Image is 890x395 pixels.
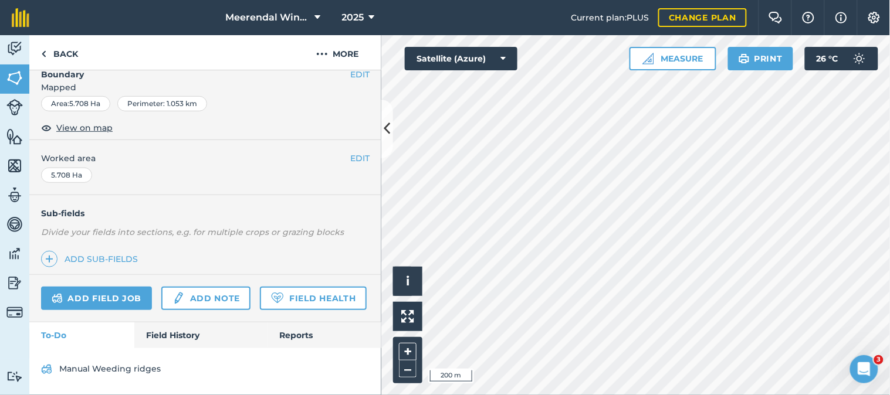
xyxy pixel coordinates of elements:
img: svg+xml;base64,PHN2ZyB4bWxucz0iaHR0cDovL3d3dy53My5vcmcvMjAwMC9zdmciIHdpZHRoPSIxNCIgaGVpZ2h0PSIyNC... [45,252,53,266]
a: Field History [134,322,268,348]
a: Add field job [41,287,152,310]
a: Back [29,35,90,70]
span: Meerendal Wine Estate [226,11,310,25]
a: Field Health [260,287,366,310]
a: Change plan [658,8,747,27]
button: i [393,267,422,296]
img: A question mark icon [801,12,815,23]
button: Print [728,47,794,70]
img: svg+xml;base64,PHN2ZyB4bWxucz0iaHR0cDovL3d3dy53My5vcmcvMjAwMC9zdmciIHdpZHRoPSIxNyIgaGVpZ2h0PSIxNy... [835,11,847,25]
button: EDIT [350,68,370,81]
img: svg+xml;base64,PHN2ZyB4bWxucz0iaHR0cDovL3d3dy53My5vcmcvMjAwMC9zdmciIHdpZHRoPSIxOSIgaGVpZ2h0PSIyNC... [739,52,750,66]
img: svg+xml;base64,PHN2ZyB4bWxucz0iaHR0cDovL3d3dy53My5vcmcvMjAwMC9zdmciIHdpZHRoPSI1NiIgaGVpZ2h0PSI2MC... [6,128,23,145]
button: Measure [630,47,716,70]
div: Area : 5.708 Ha [41,96,110,111]
span: Mapped [29,81,381,94]
span: 2025 [342,11,364,25]
a: Manual Weeding ridges [41,360,370,379]
img: svg+xml;base64,PD94bWwgdmVyc2lvbj0iMS4wIiBlbmNvZGluZz0idXRmLTgiPz4KPCEtLSBHZW5lcmF0b3I6IEFkb2JlIE... [6,371,23,382]
a: Add sub-fields [41,251,143,267]
img: svg+xml;base64,PD94bWwgdmVyc2lvbj0iMS4wIiBlbmNvZGluZz0idXRmLTgiPz4KPCEtLSBHZW5lcmF0b3I6IEFkb2JlIE... [6,216,23,233]
img: Two speech bubbles overlapping with the left bubble in the forefront [769,12,783,23]
img: Ruler icon [642,53,654,64]
img: svg+xml;base64,PD94bWwgdmVyc2lvbj0iMS4wIiBlbmNvZGluZz0idXRmLTgiPz4KPCEtLSBHZW5lcmF0b3I6IEFkb2JlIE... [41,362,52,376]
img: svg+xml;base64,PD94bWwgdmVyc2lvbj0iMS4wIiBlbmNvZGluZz0idXRmLTgiPz4KPCEtLSBHZW5lcmF0b3I6IEFkb2JlIE... [6,186,23,204]
a: To-Do [29,322,134,348]
img: svg+xml;base64,PD94bWwgdmVyc2lvbj0iMS4wIiBlbmNvZGluZz0idXRmLTgiPz4KPCEtLSBHZW5lcmF0b3I6IEFkb2JlIE... [6,40,23,57]
span: 26 ° C [817,47,838,70]
a: Add note [161,287,251,310]
button: Satellite (Azure) [405,47,517,70]
button: More [293,35,381,70]
img: svg+xml;base64,PD94bWwgdmVyc2lvbj0iMS4wIiBlbmNvZGluZz0idXRmLTgiPz4KPCEtLSBHZW5lcmF0b3I6IEFkb2JlIE... [6,99,23,115]
img: svg+xml;base64,PD94bWwgdmVyc2lvbj0iMS4wIiBlbmNvZGluZz0idXRmLTgiPz4KPCEtLSBHZW5lcmF0b3I6IEFkb2JlIE... [6,245,23,263]
img: svg+xml;base64,PD94bWwgdmVyc2lvbj0iMS4wIiBlbmNvZGluZz0idXRmLTgiPz4KPCEtLSBHZW5lcmF0b3I6IEFkb2JlIE... [6,304,23,321]
img: svg+xml;base64,PHN2ZyB4bWxucz0iaHR0cDovL3d3dy53My5vcmcvMjAwMC9zdmciIHdpZHRoPSIxOCIgaGVpZ2h0PSIyNC... [41,121,52,135]
div: Perimeter : 1.053 km [117,96,207,111]
img: A cog icon [867,12,881,23]
img: svg+xml;base64,PHN2ZyB4bWxucz0iaHR0cDovL3d3dy53My5vcmcvMjAwMC9zdmciIHdpZHRoPSI1NiIgaGVpZ2h0PSI2MC... [6,157,23,175]
span: Current plan : PLUS [571,11,649,24]
button: + [399,343,417,360]
img: svg+xml;base64,PD94bWwgdmVyc2lvbj0iMS4wIiBlbmNvZGluZz0idXRmLTgiPz4KPCEtLSBHZW5lcmF0b3I6IEFkb2JlIE... [6,274,23,292]
iframe: Intercom live chat [850,355,878,383]
img: svg+xml;base64,PD94bWwgdmVyc2lvbj0iMS4wIiBlbmNvZGluZz0idXRmLTgiPz4KPCEtLSBHZW5lcmF0b3I6IEFkb2JlIE... [52,291,63,305]
h4: Sub-fields [29,207,381,220]
a: Reports [268,322,381,348]
img: svg+xml;base64,PHN2ZyB4bWxucz0iaHR0cDovL3d3dy53My5vcmcvMjAwMC9zdmciIHdpZHRoPSI5IiBoZWlnaHQ9IjI0Ii... [41,47,46,61]
span: View on map [56,121,113,134]
span: 3 [874,355,884,365]
button: – [399,360,417,377]
em: Divide your fields into sections, e.g. for multiple crops or grazing blocks [41,227,344,237]
img: svg+xml;base64,PD94bWwgdmVyc2lvbj0iMS4wIiBlbmNvZGluZz0idXRmLTgiPz4KPCEtLSBHZW5lcmF0b3I6IEFkb2JlIE... [848,47,871,70]
img: Four arrows, one pointing top left, one top right, one bottom right and the last bottom left [401,310,414,323]
img: svg+xml;base64,PD94bWwgdmVyc2lvbj0iMS4wIiBlbmNvZGluZz0idXRmLTgiPz4KPCEtLSBHZW5lcmF0b3I6IEFkb2JlIE... [172,291,185,305]
img: fieldmargin Logo [12,8,29,27]
img: svg+xml;base64,PHN2ZyB4bWxucz0iaHR0cDovL3d3dy53My5vcmcvMjAwMC9zdmciIHdpZHRoPSI1NiIgaGVpZ2h0PSI2MC... [6,69,23,87]
span: Worked area [41,152,370,165]
button: EDIT [350,152,370,165]
button: 26 °C [805,47,878,70]
img: svg+xml;base64,PHN2ZyB4bWxucz0iaHR0cDovL3d3dy53My5vcmcvMjAwMC9zdmciIHdpZHRoPSIyMCIgaGVpZ2h0PSIyNC... [316,47,328,61]
span: i [406,274,410,288]
div: 5.708 Ha [41,168,92,183]
button: View on map [41,121,113,135]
